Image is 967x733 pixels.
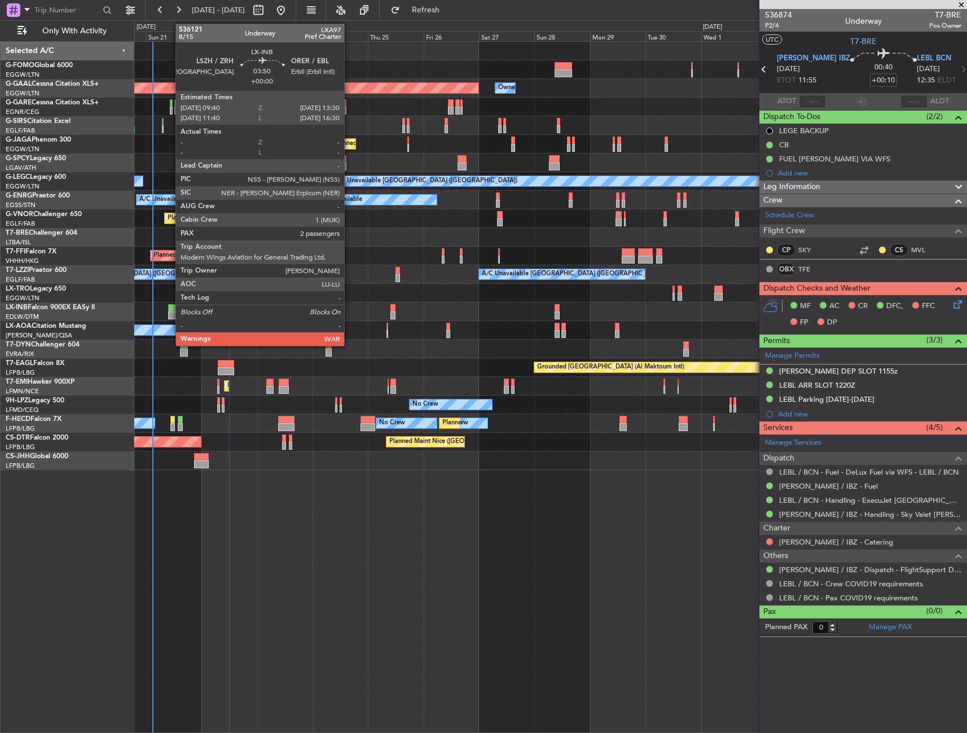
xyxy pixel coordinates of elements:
span: G-ENRG [6,192,32,199]
span: CR [858,301,868,312]
span: T7-EAGL [6,360,33,367]
a: TFE [798,264,824,274]
a: G-GAALCessna Citation XLS+ [6,81,99,87]
a: T7-BREChallenger 604 [6,230,77,236]
a: Schedule Crew [765,210,814,221]
span: [DATE] [777,64,800,75]
div: A/C Unavailable [GEOGRAPHIC_DATA] ([GEOGRAPHIC_DATA]) [334,173,517,190]
a: G-FOMOGlobal 6000 [6,62,73,69]
input: --:-- [799,95,826,108]
span: Permits [763,335,790,348]
button: Refresh [385,1,453,19]
div: Planned Maint Tianjin ([GEOGRAPHIC_DATA]) [153,247,285,264]
span: Pos Owner [929,21,961,30]
label: Planned PAX [765,622,807,633]
span: Charter [763,522,790,535]
a: LFMN/NCE [6,387,39,396]
span: 11:55 [798,75,816,86]
span: ETOT [777,75,795,86]
span: G-FOMO [6,62,34,69]
div: Grounded [GEOGRAPHIC_DATA] (Al Maktoum Intl) [537,359,684,376]
span: Refresh [402,6,450,14]
a: T7-EAGLFalcon 8X [6,360,64,367]
span: Crew [763,194,783,207]
span: G-SIRS [6,118,27,125]
a: EGGW/LTN [6,182,39,191]
div: A/C Unavailable [GEOGRAPHIC_DATA] (Stansted) [139,191,283,208]
div: LEBL Parking [DATE]-[DATE] [779,394,874,404]
a: MVL [911,245,937,255]
span: [DATE] - [DATE] [192,5,245,15]
a: EGGW/LTN [6,145,39,153]
div: Planned Maint [GEOGRAPHIC_DATA] ([GEOGRAPHIC_DATA]) [168,210,345,227]
span: G-LEGC [6,174,30,181]
button: Only With Activity [12,22,122,40]
div: Add new [778,409,961,419]
span: (0/0) [926,605,943,617]
div: Planned Maint [GEOGRAPHIC_DATA] ([GEOGRAPHIC_DATA]) [334,135,512,152]
a: LFPB/LBG [6,462,35,470]
a: LGAV/ATH [6,164,36,172]
div: Wed 24 [313,31,368,41]
a: G-JAGAPhenom 300 [6,137,71,143]
a: LEBL / BCN - Crew COVID19 requirements [779,579,923,589]
span: T7-DYN [6,341,31,348]
a: EGLF/FAB [6,275,35,284]
span: ELDT [938,75,956,86]
span: LX-INB [6,304,28,311]
span: LX-TRO [6,286,30,292]
a: LFPB/LBG [6,368,35,377]
a: T7-FFIFalcon 7X [6,248,56,255]
a: T7-DYNChallenger 604 [6,341,80,348]
span: FFC [922,301,935,312]
span: ATOT [777,96,796,107]
a: LTBA/ISL [6,238,31,247]
span: 536874 [765,9,792,21]
a: [PERSON_NAME] / IBZ - Handling - Sky Valet [PERSON_NAME] ** MY HANDNLIG ** [779,510,961,519]
a: Manage Services [765,437,821,449]
div: Planned Maint Nice ([GEOGRAPHIC_DATA]) [389,433,515,450]
span: LEBL BCN [917,53,951,64]
div: A/C Unavailable [GEOGRAPHIC_DATA] ([GEOGRAPHIC_DATA]) [482,266,665,283]
span: DP [827,317,837,328]
div: CP [777,244,795,256]
span: 12:35 [917,75,935,86]
div: OBX [777,263,795,275]
div: [DATE] [137,23,156,32]
span: Leg Information [763,181,820,194]
a: EGSS/STN [6,201,36,209]
div: LEGE BACKUP [779,126,829,135]
span: T7-FFI [6,248,25,255]
a: [PERSON_NAME]/QSA [6,331,72,340]
span: Flight Crew [763,225,805,238]
div: Add new [778,168,961,178]
a: T7-EMIHawker 900XP [6,379,74,385]
span: T7-BRE [6,230,29,236]
a: LX-TROLegacy 650 [6,286,66,292]
button: UTC [762,34,782,45]
a: LFMD/CEQ [6,406,38,414]
a: EGGW/LTN [6,89,39,98]
a: G-SIRSCitation Excel [6,118,71,125]
a: LX-AOACitation Mustang [6,323,86,330]
span: CS-DTR [6,434,30,441]
span: Others [763,550,788,563]
div: Tue 30 [645,31,701,41]
div: Sun 28 [534,31,590,41]
div: LEBL ARR SLOT 1220Z [779,380,855,390]
span: DFC, [886,301,903,312]
div: Sat 27 [479,31,534,41]
div: Planned Maint [GEOGRAPHIC_DATA] [227,378,335,394]
div: CS [890,244,908,256]
span: T7-BRE [929,9,961,21]
a: G-ENRGPraetor 600 [6,192,70,199]
span: Pax [763,605,776,618]
span: Dispatch To-Dos [763,111,820,124]
div: Fri 26 [424,31,479,41]
div: Mon 29 [590,31,645,41]
div: FUEL [PERSON_NAME] VIA WFS [779,154,890,164]
span: Dispatch Checks and Weather [763,282,871,295]
span: G-JAGA [6,137,32,143]
span: [PERSON_NAME] IBZ [777,53,850,64]
span: MF [800,301,811,312]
